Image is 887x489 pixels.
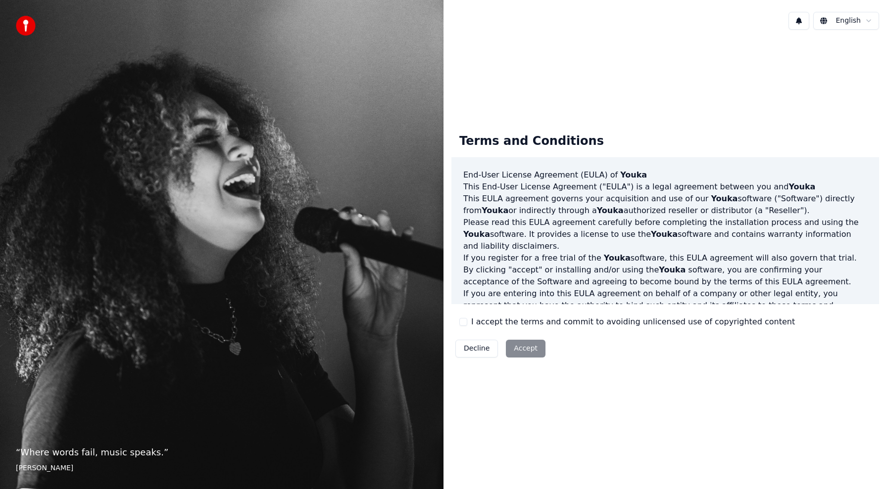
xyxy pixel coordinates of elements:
[16,445,428,459] p: “ Where words fail, music speaks. ”
[463,288,867,347] p: If you are entering into this EULA agreement on behalf of a company or other legal entity, you re...
[463,169,867,181] h3: End-User License Agreement (EULA) of
[463,229,490,239] span: Youka
[16,16,36,36] img: youka
[463,217,867,252] p: Please read this EULA agreement carefully before completing the installation process and using th...
[788,182,815,191] span: Youka
[463,193,867,217] p: This EULA agreement governs your acquisition and use of our software ("Software") directly from o...
[471,316,795,328] label: I accept the terms and commit to avoiding unlicensed use of copyrighted content
[659,265,686,274] span: Youka
[482,206,508,215] span: Youka
[604,253,631,263] span: Youka
[620,170,647,179] span: Youka
[455,340,498,357] button: Decline
[597,206,624,215] span: Youka
[711,194,738,203] span: Youka
[463,181,867,193] p: This End-User License Agreement ("EULA") is a legal agreement between you and
[651,229,678,239] span: Youka
[463,252,867,288] p: If you register for a free trial of the software, this EULA agreement will also govern that trial...
[451,126,612,157] div: Terms and Conditions
[16,463,428,473] footer: [PERSON_NAME]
